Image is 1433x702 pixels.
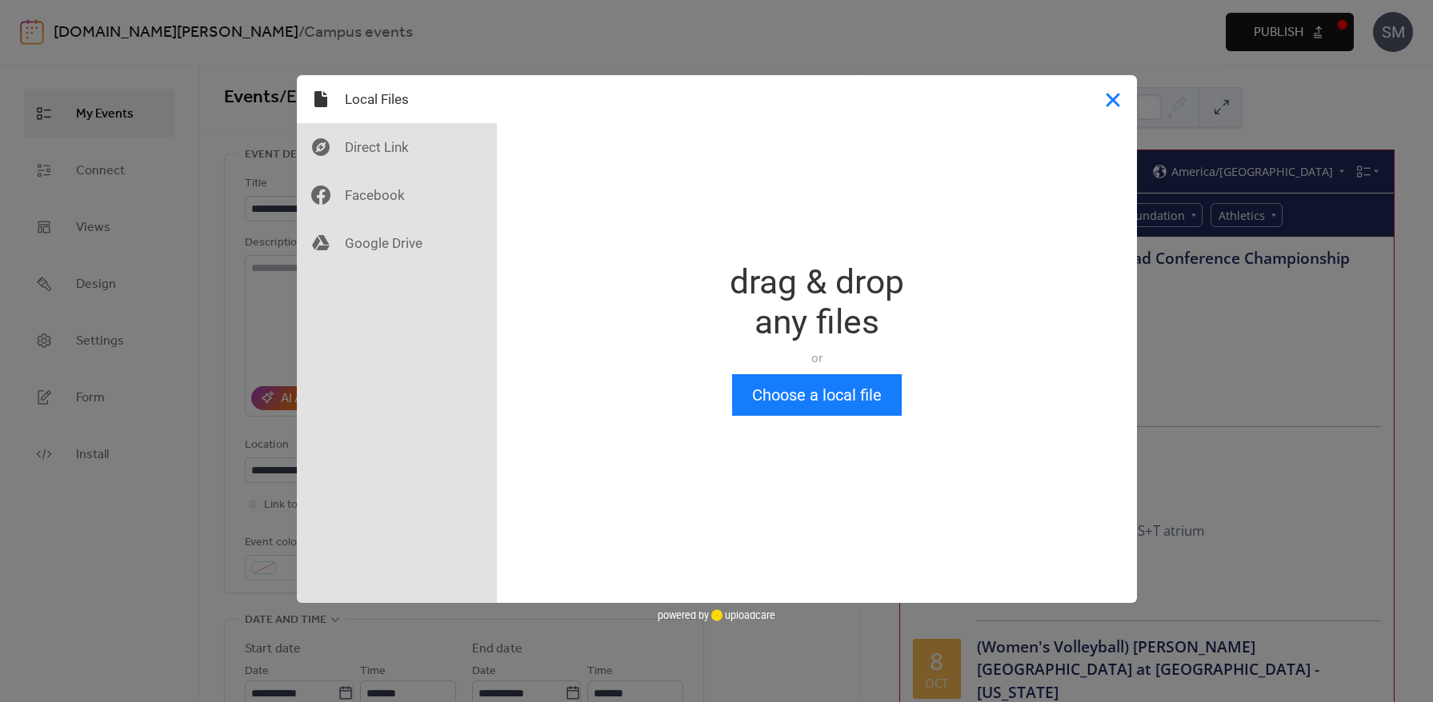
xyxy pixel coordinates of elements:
button: Choose a local file [732,374,902,416]
div: or [730,350,904,366]
div: drag & drop any files [730,262,904,342]
div: Google Drive [297,219,497,267]
div: Direct Link [297,123,497,171]
a: uploadcare [709,609,775,621]
button: Close [1089,75,1137,123]
div: Local Files [297,75,497,123]
div: Facebook [297,171,497,219]
div: powered by [658,603,775,627]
